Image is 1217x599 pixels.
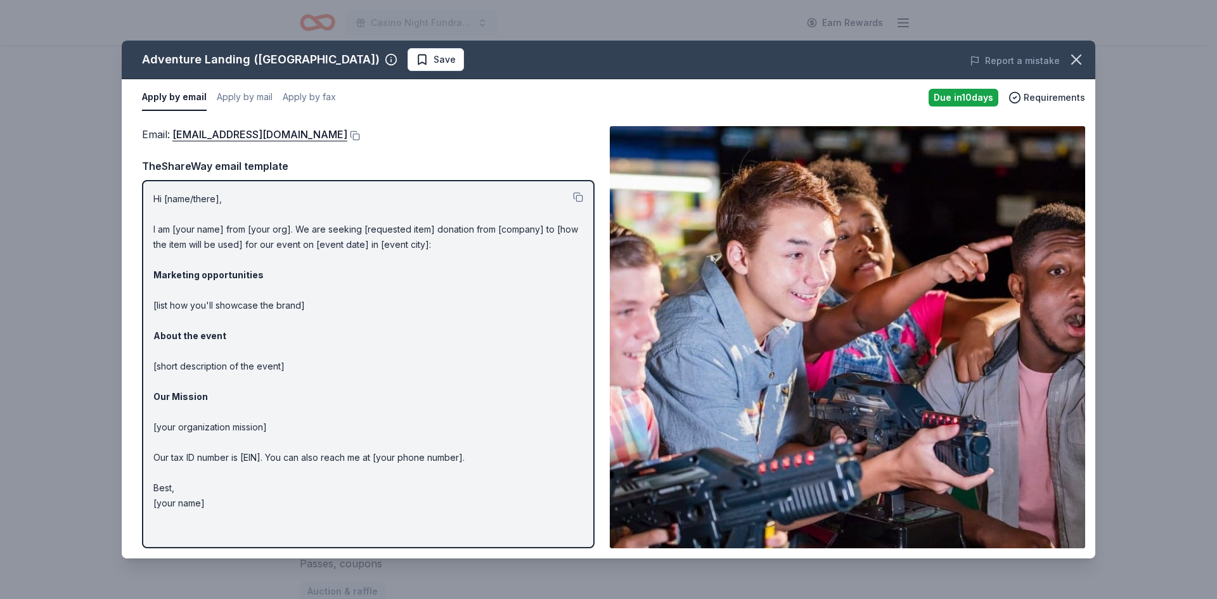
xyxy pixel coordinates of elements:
[153,330,226,341] strong: About the event
[153,269,264,280] strong: Marketing opportunities
[1008,90,1085,105] button: Requirements
[142,84,207,111] button: Apply by email
[142,158,595,174] div: TheShareWay email template
[142,128,347,141] span: Email :
[142,49,380,70] div: Adventure Landing ([GEOGRAPHIC_DATA])
[283,84,336,111] button: Apply by fax
[434,52,456,67] span: Save
[172,126,347,143] a: [EMAIL_ADDRESS][DOMAIN_NAME]
[217,84,273,111] button: Apply by mail
[408,48,464,71] button: Save
[610,126,1085,548] img: Image for Adventure Landing (Raleigh)
[929,89,998,106] div: Due in 10 days
[970,53,1060,68] button: Report a mistake
[153,191,583,511] p: Hi [name/there], I am [your name] from [your org]. We are seeking [requested item] donation from ...
[153,391,208,402] strong: Our Mission
[1024,90,1085,105] span: Requirements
